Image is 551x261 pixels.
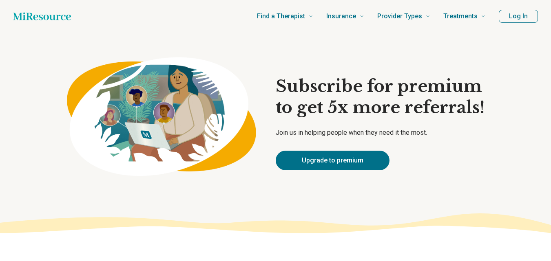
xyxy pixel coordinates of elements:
span: Find a Therapist [257,11,305,22]
a: Upgrade to premium [276,151,389,170]
a: Home page [13,8,71,24]
span: Provider Types [377,11,422,22]
button: Log In [499,10,538,23]
p: Join us in helping people when they need it the most. [276,128,485,138]
span: Treatments [443,11,478,22]
h1: Subscribe for premium to get 5x more referrals! [276,76,485,118]
span: Insurance [326,11,356,22]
